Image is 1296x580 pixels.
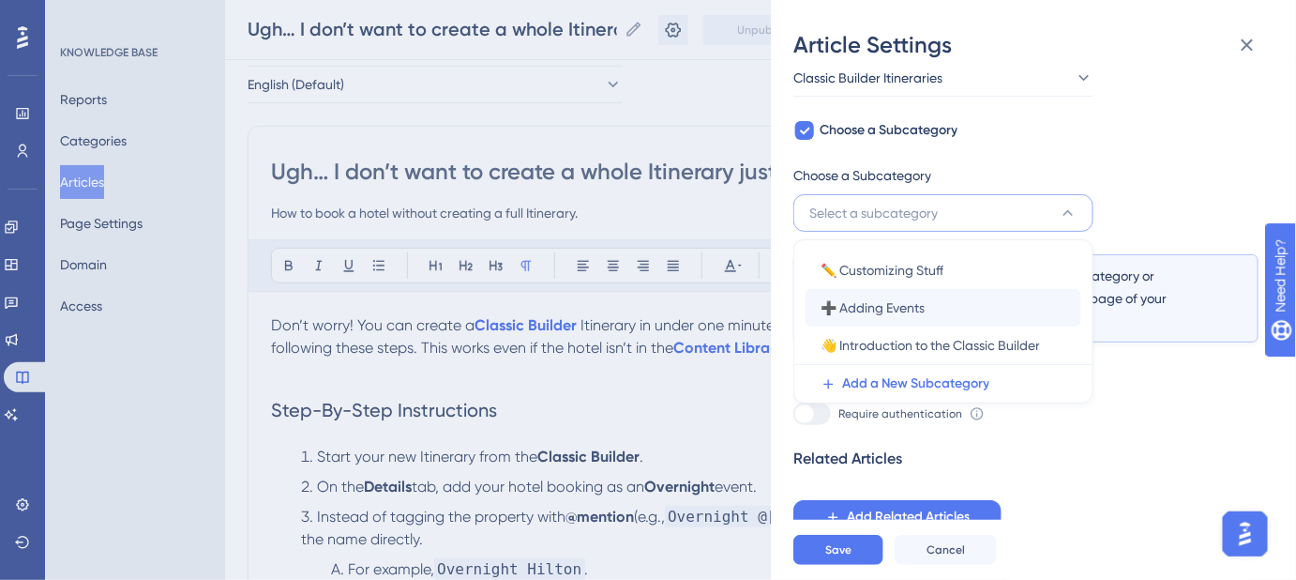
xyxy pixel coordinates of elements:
button: Cancel [895,535,997,565]
span: Choose a Subcategory [793,164,931,187]
span: Choose a Subcategory [820,119,957,142]
span: Save [825,542,851,557]
button: Save [793,535,883,565]
button: Add a New Subcategory [806,365,1093,403]
button: Add Related Articles [793,500,1002,534]
span: Add Related Articles [847,506,970,528]
button: ✏️ Customizing Stuff [806,252,1081,289]
span: Classic Builder Itineraries [793,67,942,89]
div: Article Settings [793,30,1273,60]
div: Related Articles [793,448,902,470]
button: Select a subcategory [793,194,1093,232]
span: Select a subcategory [809,202,938,224]
span: Cancel [927,542,965,557]
span: ➕ Adding Events [821,297,925,319]
span: Need Help? [44,5,117,27]
span: Require authentication [838,406,962,421]
button: ➕ Adding Events [806,289,1081,327]
span: ✏️ Customizing Stuff [821,259,943,282]
button: Classic Builder Itineraries [793,59,1093,97]
iframe: UserGuiding AI Assistant Launcher [1217,506,1273,562]
span: Add a New Subcategory [842,373,989,395]
span: 👋 Introduction to the Classic Builder [821,334,1040,357]
button: 👋 Introduction to the Classic Builder [806,327,1081,364]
